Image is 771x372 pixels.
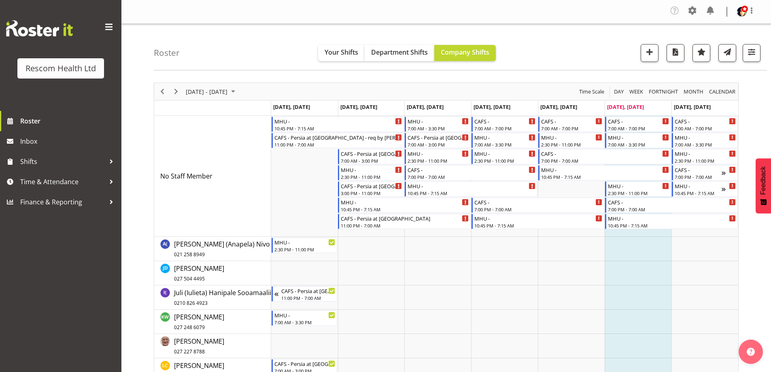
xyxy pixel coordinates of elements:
[613,87,624,97] span: Day
[472,214,604,229] div: No Staff Member"s event - MHU - Begin From Thursday, August 28, 2025 at 10:45:00 PM GMT+12:00 End...
[338,149,404,164] div: No Staff Member"s event - CAFS - Persia at Emerge House Begin From Tuesday, August 26, 2025 at 7:...
[628,87,645,97] button: Timeline Week
[318,45,365,61] button: Your Shifts
[675,166,722,174] div: CAFS -
[274,319,336,325] div: 7:00 AM - 3:30 PM
[605,117,671,132] div: No Staff Member"s event - CAFS - Begin From Saturday, August 30, 2025 at 7:00:00 AM GMT+12:00 End...
[274,311,336,319] div: MHU -
[174,312,224,331] span: [PERSON_NAME]
[185,87,228,97] span: [DATE] - [DATE]
[538,149,671,164] div: No Staff Member"s event - CAFS - Begin From Friday, August 29, 2025 at 7:00:00 PM GMT+12:00 Ends ...
[341,206,469,213] div: 10:45 PM - 7:15 AM
[541,174,669,180] div: 10:45 PM - 7:15 AM
[472,117,537,132] div: No Staff Member"s event - CAFS - Begin From Thursday, August 28, 2025 at 7:00:00 AM GMT+12:00 End...
[541,141,602,148] div: 2:30 PM - 11:00 PM
[672,149,738,164] div: No Staff Member"s event - MHU - Begin From Sunday, August 31, 2025 at 2:30:00 PM GMT+12:00 Ends A...
[174,240,270,258] span: [PERSON_NAME] (Anapela) Nivo
[155,83,169,100] div: Previous
[474,222,602,229] div: 10:45 PM - 7:15 AM
[407,103,444,111] span: [DATE], [DATE]
[174,337,224,355] span: [PERSON_NAME]
[169,83,183,100] div: Next
[472,198,604,213] div: No Staff Member"s event - CAFS - Begin From Thursday, August 28, 2025 at 7:00:00 PM GMT+12:00 End...
[341,166,402,174] div: MHU -
[541,125,602,132] div: 7:00 AM - 7:00 PM
[185,87,239,97] button: August 25 - 31, 2025
[608,133,669,141] div: MHU -
[272,310,338,326] div: Kaye Wishart"s event - MHU - Begin From Monday, August 25, 2025 at 7:00:00 AM GMT+12:00 Ends At M...
[756,158,771,213] button: Feedback - Show survey
[667,44,684,62] button: Download a PDF of the roster according to the set date range.
[408,125,469,132] div: 7:00 AM - 3:30 PM
[538,133,604,148] div: No Staff Member"s event - MHU - Begin From Friday, August 29, 2025 at 2:30:00 PM GMT+12:00 Ends A...
[737,7,747,17] img: lisa-averill4ed0ba207759471a3c7c9c0bc18f64d8.png
[474,125,535,132] div: 7:00 AM - 7:00 PM
[154,285,271,310] td: Juli (Iulieta) Hanipale Sooamaalii resource
[281,295,336,301] div: 11:00 PM - 7:00 AM
[578,87,605,97] span: Time Scale
[20,196,105,208] span: Finance & Reporting
[743,44,760,62] button: Filter Shifts
[338,165,404,181] div: No Staff Member"s event - MHU - Begin From Tuesday, August 26, 2025 at 2:30:00 PM GMT+12:00 Ends ...
[341,190,402,196] div: 3:00 PM - 11:00 PM
[608,125,669,132] div: 7:00 AM - 7:00 PM
[747,348,755,356] img: help-xxl-2.png
[274,359,336,368] div: CAFS - Persia at [GEOGRAPHIC_DATA]
[272,117,404,132] div: No Staff Member"s event - MHU - Begin From Monday, August 25, 2025 at 10:45:00 PM GMT+12:00 Ends ...
[708,87,736,97] span: calendar
[405,165,537,181] div: No Staff Member"s event - CAFS - Begin From Wednesday, August 27, 2025 at 7:00:00 PM GMT+12:00 En...
[408,157,469,164] div: 2:30 PM - 11:00 PM
[25,62,96,74] div: Rescom Health Ltd
[408,141,469,148] div: 7:00 AM - 3:00 PM
[341,174,402,180] div: 2:30 PM - 11:00 PM
[408,166,535,174] div: CAFS -
[441,48,489,57] span: Company Shifts
[540,103,577,111] span: [DATE], [DATE]
[281,287,336,295] div: CAFS - Persia at [GEOGRAPHIC_DATA]
[692,44,710,62] button: Highlight an important date within the roster.
[341,157,402,164] div: 7:00 AM - 3:00 PM
[538,165,671,181] div: No Staff Member"s event - MHU - Begin From Friday, August 29, 2025 at 10:45:00 PM GMT+12:00 Ends ...
[174,288,271,307] span: Juli (Iulieta) Hanipale Sooamaalii
[174,264,224,283] span: [PERSON_NAME]
[474,103,510,111] span: [DATE], [DATE]
[174,312,224,332] a: [PERSON_NAME]027 248 6079
[682,87,705,97] button: Timeline Month
[20,155,105,168] span: Shifts
[160,172,212,181] span: No Staff Member
[608,206,736,213] div: 7:00 PM - 7:00 AM
[472,133,537,148] div: No Staff Member"s event - MHU - Begin From Thursday, August 28, 2025 at 7:00:00 AM GMT+12:00 Ends...
[365,45,434,61] button: Department Shifts
[605,198,738,213] div: No Staff Member"s event - CAFS - Begin From Saturday, August 30, 2025 at 7:00:00 PM GMT+12:00 End...
[541,157,669,164] div: 7:00 PM - 7:00 AM
[675,141,736,148] div: 7:00 AM - 3:30 PM
[274,125,402,132] div: 10:45 PM - 7:15 AM
[541,166,669,174] div: MHU -
[474,117,535,125] div: CAFS -
[174,300,208,306] span: 0210 826 4923
[608,190,669,196] div: 2:30 PM - 11:00 PM
[405,149,471,164] div: No Staff Member"s event - MHU - Begin From Wednesday, August 27, 2025 at 2:30:00 PM GMT+12:00 End...
[474,214,602,222] div: MHU -
[675,133,736,141] div: MHU -
[408,117,469,125] div: MHU -
[405,117,471,132] div: No Staff Member"s event - MHU - Begin From Wednesday, August 27, 2025 at 7:00:00 AM GMT+12:00 End...
[338,214,471,229] div: No Staff Member"s event - CAFS - Persia at Emerge House Begin From Tuesday, August 26, 2025 at 11...
[274,246,336,253] div: 2:30 PM - 11:00 PM
[474,133,535,141] div: MHU -
[371,48,428,57] span: Department Shifts
[174,336,224,356] a: [PERSON_NAME]027 227 8788
[20,176,105,188] span: Time & Attendance
[608,198,736,206] div: CAFS -
[171,87,182,97] button: Next
[648,87,679,97] span: Fortnight
[434,45,496,61] button: Company Shifts
[608,117,669,125] div: CAFS -
[408,149,469,157] div: MHU -
[675,125,736,132] div: 7:00 AM - 7:00 PM
[605,181,671,197] div: No Staff Member"s event - MHU - Begin From Saturday, August 30, 2025 at 2:30:00 PM GMT+12:00 Ends...
[541,117,602,125] div: CAFS -
[408,133,469,141] div: CAFS - Persia at [GEOGRAPHIC_DATA]
[474,149,535,157] div: MHU -
[474,141,535,148] div: 7:00 AM - 3:30 PM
